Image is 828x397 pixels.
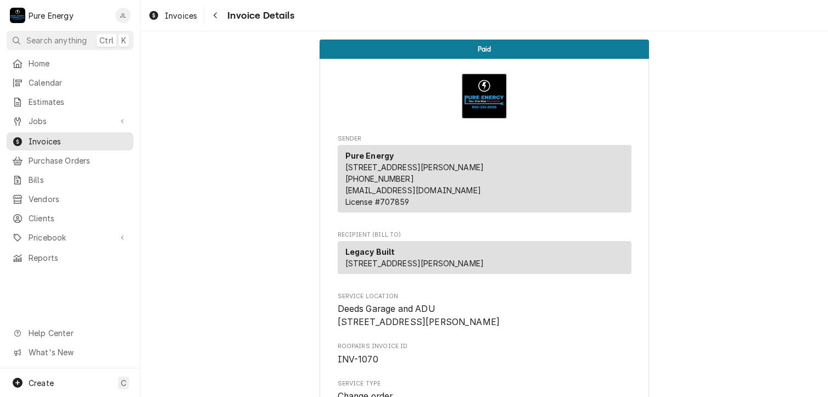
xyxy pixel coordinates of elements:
[338,354,378,365] span: INV-1070
[338,342,631,366] div: Roopairs Invoice ID
[115,8,131,23] div: James Linnenkamp's Avatar
[29,77,128,88] span: Calendar
[99,35,114,46] span: Ctrl
[7,324,133,342] a: Go to Help Center
[29,58,128,69] span: Home
[29,96,128,108] span: Estimates
[478,46,491,53] span: Paid
[7,152,133,170] a: Purchase Orders
[345,197,409,206] span: License # 707859
[338,292,631,301] span: Service Location
[338,353,631,366] span: Roopairs Invoice ID
[7,228,133,247] a: Go to Pricebook
[338,231,631,279] div: Invoice Recipient
[29,232,111,243] span: Pricebook
[29,10,74,21] div: Pure Energy
[115,8,131,23] div: JL
[338,145,631,213] div: Sender
[345,259,484,268] span: [STREET_ADDRESS][PERSON_NAME]
[7,171,133,189] a: Bills
[224,8,294,23] span: Invoice Details
[29,346,127,358] span: What's New
[10,8,25,23] div: Pure Energy's Avatar
[121,35,126,46] span: K
[338,145,631,217] div: Sender
[29,378,54,388] span: Create
[338,304,500,327] span: Deeds Garage and ADU [STREET_ADDRESS][PERSON_NAME]
[29,213,128,224] span: Clients
[461,73,507,119] img: Logo
[338,135,631,217] div: Invoice Sender
[7,132,133,150] a: Invoices
[206,7,224,24] button: Navigate back
[338,231,631,239] span: Recipient (Bill To)
[7,74,133,92] a: Calendar
[345,174,414,183] a: [PHONE_NUMBER]
[338,303,631,328] span: Service Location
[345,151,394,160] strong: Pure Energy
[338,379,631,388] span: Service Type
[144,7,202,25] a: Invoices
[29,327,127,339] span: Help Center
[29,155,128,166] span: Purchase Orders
[320,40,649,59] div: Status
[345,163,484,172] span: [STREET_ADDRESS][PERSON_NAME]
[7,54,133,72] a: Home
[10,8,25,23] div: P
[29,115,111,127] span: Jobs
[26,35,87,46] span: Search anything
[338,292,631,329] div: Service Location
[7,209,133,227] a: Clients
[345,247,395,256] strong: Legacy Built
[338,241,631,274] div: Recipient (Bill To)
[29,252,128,264] span: Reports
[338,342,631,351] span: Roopairs Invoice ID
[29,136,128,147] span: Invoices
[7,343,133,361] a: Go to What's New
[7,112,133,130] a: Go to Jobs
[121,377,126,389] span: C
[7,93,133,111] a: Estimates
[29,174,128,186] span: Bills
[345,186,481,195] a: [EMAIL_ADDRESS][DOMAIN_NAME]
[165,10,197,21] span: Invoices
[29,193,128,205] span: Vendors
[338,135,631,143] span: Sender
[7,190,133,208] a: Vendors
[7,249,133,267] a: Reports
[338,241,631,278] div: Recipient (Bill To)
[7,31,133,50] button: Search anythingCtrlK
